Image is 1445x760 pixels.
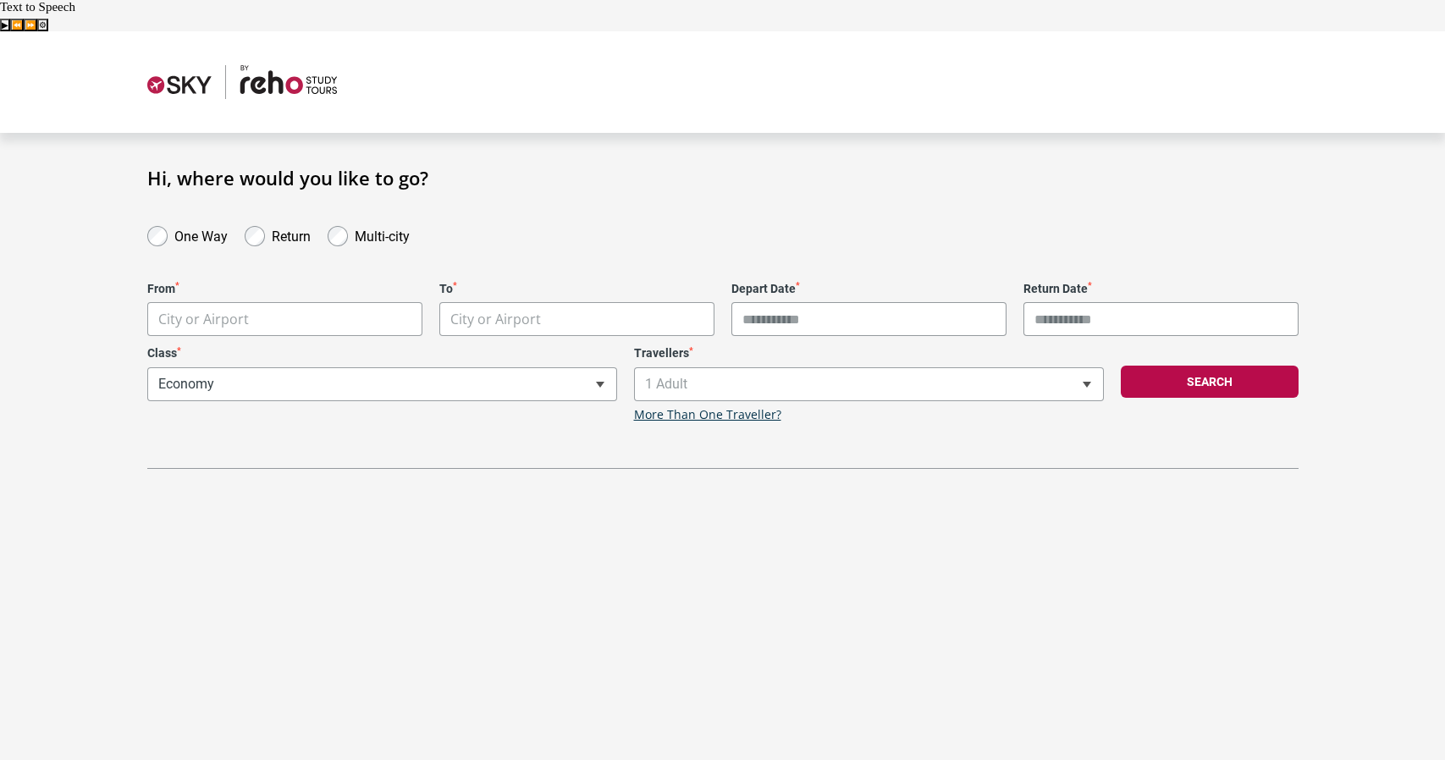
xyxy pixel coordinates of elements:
label: To [439,282,714,296]
button: Search [1121,366,1299,398]
span: Economy [148,368,616,400]
button: Forward [24,19,37,31]
label: Return [272,224,311,245]
span: City or Airport [450,310,541,328]
label: From [147,282,422,296]
span: City or Airport [439,302,714,336]
label: Return Date [1023,282,1299,296]
label: One Way [174,224,228,245]
span: 1 Adult [634,367,1104,401]
label: Travellers [634,346,1104,361]
span: City or Airport [148,303,422,336]
label: Class [147,346,617,361]
label: Depart Date [731,282,1007,296]
span: Economy [147,367,617,401]
button: Previous [10,19,24,31]
h1: Hi, where would you like to go? [147,167,1299,189]
a: More Than One Traveller? [634,408,781,422]
button: Settings [37,19,48,31]
span: City or Airport [440,303,714,336]
span: 1 Adult [635,368,1103,400]
span: City or Airport [147,302,422,336]
span: City or Airport [158,310,249,328]
label: Multi-city [355,224,410,245]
